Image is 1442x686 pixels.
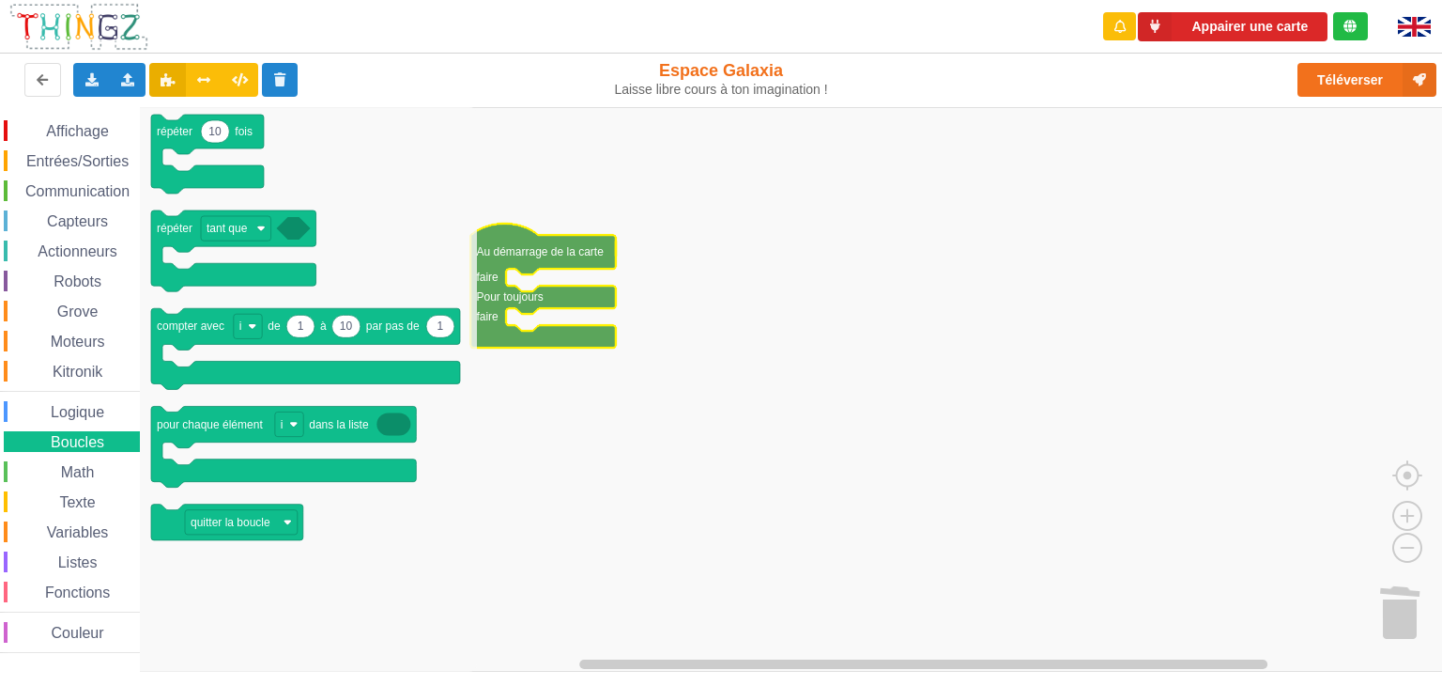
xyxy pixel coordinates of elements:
text: de [268,320,281,333]
button: Téléverser [1297,63,1436,97]
span: Communication [23,183,132,199]
text: Pour toujours [476,290,543,304]
text: 10 [208,125,222,138]
text: 1 [437,320,444,333]
text: par pas de [366,320,420,333]
span: Texte [56,494,98,510]
img: gb.png [1398,17,1431,37]
span: Fonctions [42,585,113,600]
text: fois [235,125,253,138]
span: Kitronik [50,364,105,380]
text: 10 [340,320,353,333]
text: 1 [298,320,304,333]
span: Math [58,464,98,480]
text: compter avec [157,320,224,333]
text: tant que [207,222,248,235]
text: à [320,320,327,333]
span: Variables [44,524,112,540]
span: Listes [55,554,100,570]
div: Laisse libre cours à ton imagination ! [598,82,845,98]
text: Au démarrage de la carte [476,245,604,258]
text: faire [476,310,499,323]
div: Espace Galaxia [598,60,845,98]
img: thingz_logo.png [8,2,149,52]
text: dans la liste [309,418,369,431]
span: Moteurs [48,334,108,350]
span: Entrées/Sorties [23,153,131,169]
span: Capteurs [44,213,111,229]
text: quitter la boucle [191,516,270,529]
span: Boucles [48,434,107,450]
span: Couleur [49,625,107,641]
span: Actionneurs [35,243,120,259]
span: Grove [54,304,101,320]
text: pour chaque élément [157,418,263,431]
button: Appairer une carte [1138,12,1327,41]
span: Robots [51,273,104,289]
text: répéter [157,222,192,235]
text: i [239,320,242,333]
span: Logique [48,404,107,420]
text: faire [476,271,499,284]
div: Tu es connecté au serveur de création de Thingz [1333,12,1368,40]
text: i [281,418,284,431]
text: répéter [157,125,192,138]
span: Affichage [43,123,111,139]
